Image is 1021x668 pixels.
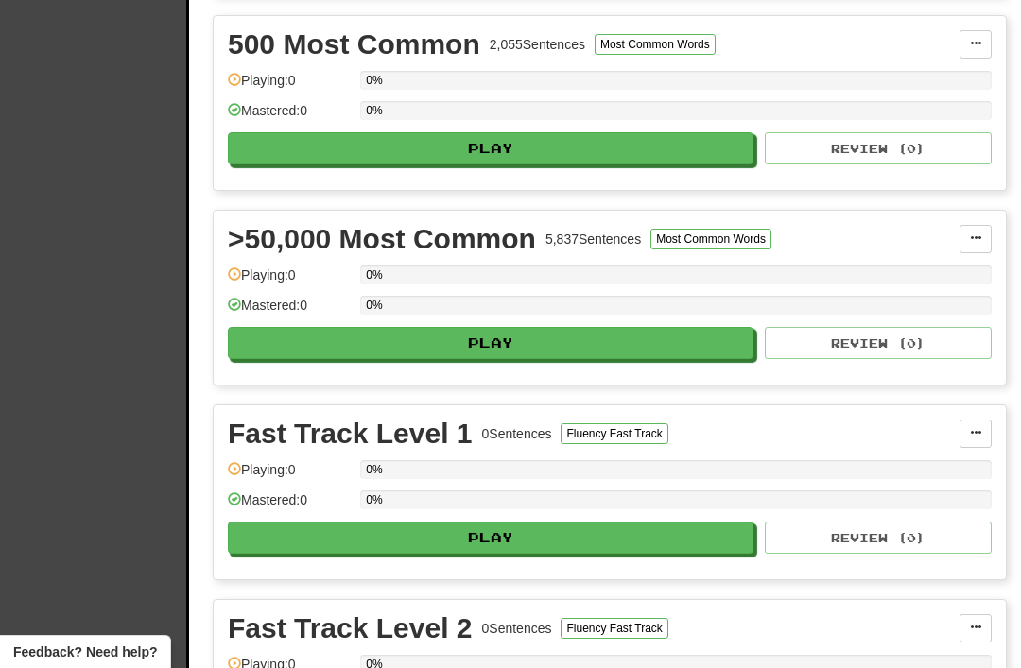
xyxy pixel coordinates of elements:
button: Play [228,132,753,164]
div: >50,000 Most Common [228,225,536,253]
div: 0 Sentences [482,424,552,443]
div: Playing: 0 [228,265,351,297]
button: Most Common Words [595,34,716,55]
button: Play [228,327,753,359]
button: Review (0) [765,327,992,359]
button: Most Common Words [650,229,771,249]
span: Open feedback widget [13,642,157,661]
button: Fluency Fast Track [561,423,667,444]
div: Mastered: 0 [228,296,351,327]
div: Playing: 0 [228,71,351,102]
button: Play [228,522,753,554]
div: Mastered: 0 [228,490,351,522]
div: Fast Track Level 2 [228,614,473,642]
button: Review (0) [765,522,992,554]
div: 5,837 Sentences [545,230,641,248]
div: 0 Sentences [482,619,552,638]
div: Mastered: 0 [228,101,351,132]
div: Playing: 0 [228,460,351,491]
div: 2,055 Sentences [490,35,585,54]
div: 500 Most Common [228,30,480,59]
button: Fluency Fast Track [561,618,667,639]
button: Review (0) [765,132,992,164]
div: Fast Track Level 1 [228,420,473,448]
